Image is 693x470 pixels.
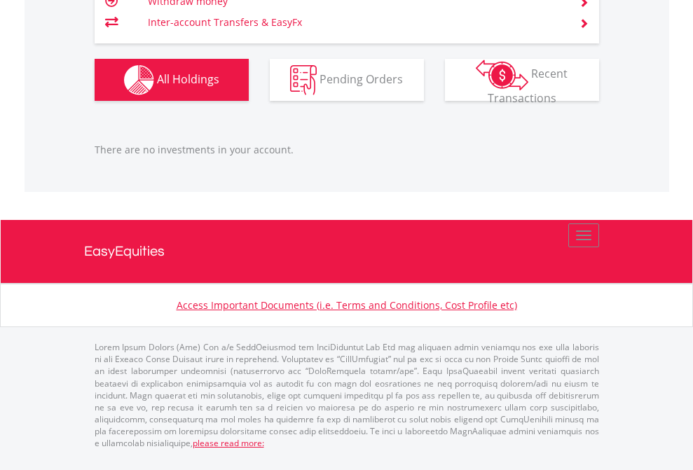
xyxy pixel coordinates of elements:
[95,341,599,449] p: Lorem Ipsum Dolors (Ame) Con a/e SeddOeiusmod tem InciDiduntut Lab Etd mag aliquaen admin veniamq...
[193,437,264,449] a: please read more:
[157,71,219,86] span: All Holdings
[84,220,610,283] a: EasyEquities
[95,59,249,101] button: All Holdings
[445,59,599,101] button: Recent Transactions
[290,65,317,95] img: pending_instructions-wht.png
[148,12,562,33] td: Inter-account Transfers & EasyFx
[177,298,517,312] a: Access Important Documents (i.e. Terms and Conditions, Cost Profile etc)
[124,65,154,95] img: holdings-wht.png
[95,143,599,157] p: There are no investments in your account.
[476,60,528,90] img: transactions-zar-wht.png
[270,59,424,101] button: Pending Orders
[320,71,403,86] span: Pending Orders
